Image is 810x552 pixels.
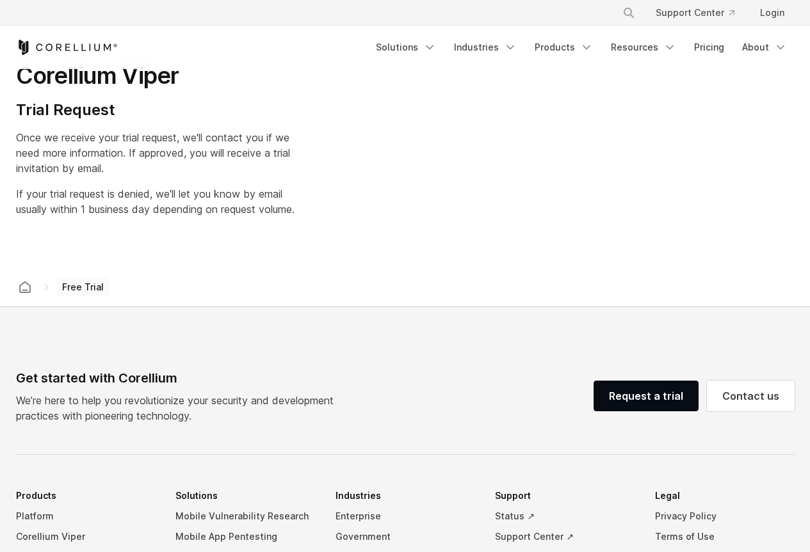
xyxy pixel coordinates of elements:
[734,36,795,59] a: About
[16,131,290,175] span: Once we receive your trial request, we'll contact you if we need more information. If approved, y...
[603,36,684,59] a: Resources
[686,36,732,59] a: Pricing
[368,36,795,59] div: Navigation Menu
[16,393,344,423] p: We’re here to help you revolutionize your security and development practices with pioneering tech...
[336,506,475,526] a: Enterprise
[607,1,795,24] div: Navigation Menu
[645,1,745,24] a: Support Center
[16,100,295,120] h4: Trial Request
[495,526,635,547] a: Support Center ↗
[527,36,601,59] a: Products
[446,36,524,59] a: Industries
[57,278,109,296] span: Free Trial
[175,506,315,526] a: Mobile Vulnerability Research
[175,526,315,547] a: Mobile App Pentesting
[750,1,795,24] a: Login
[655,526,795,547] a: Terms of Use
[495,506,635,526] a: Status ↗
[368,36,444,59] a: Solutions
[16,61,295,90] h1: Corellium Viper
[617,1,640,24] button: Search
[336,526,475,547] a: Government
[16,506,156,526] a: Platform
[655,506,795,526] a: Privacy Policy
[13,278,36,296] a: Corellium home
[594,381,699,411] a: Request a trial
[707,381,795,411] a: Contact us
[16,526,156,547] a: Corellium Viper
[16,187,295,216] span: If your trial request is denied, we'll let you know by email usually within 1 business day depend...
[16,40,118,55] a: Corellium Home
[16,368,344,388] div: Get started with Corellium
